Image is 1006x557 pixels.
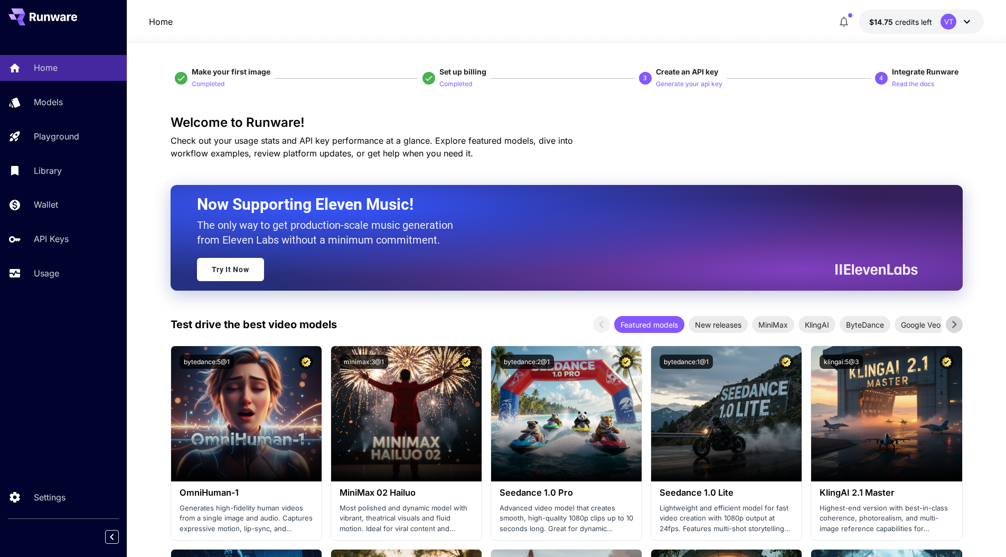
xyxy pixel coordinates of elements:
[439,67,486,76] span: Set up billing
[820,488,953,498] h3: KlingAI 2.1 Master
[34,198,58,211] p: Wallet
[660,503,793,534] p: Lightweight and efficient model for fast video creation with 1080p output at 24fps. Features mult...
[614,316,684,333] div: Featured models
[34,491,65,504] p: Settings
[197,194,910,215] h2: Now Supporting Eleven Music!
[500,355,554,369] button: bytedance:2@1
[180,355,234,369] button: bytedance:5@1
[892,77,934,90] button: Read the docs
[439,79,472,89] p: Completed
[331,346,482,481] img: alt
[840,316,890,333] div: ByteDance
[180,488,313,498] h3: OmniHuman‑1
[656,79,722,89] p: Generate your api key
[34,267,59,280] p: Usage
[811,346,962,481] img: alt
[113,527,127,546] div: Collapse sidebar
[340,488,473,498] h3: MiniMax 02 Hailuo
[192,67,270,76] span: Make your first image
[651,346,802,481] img: alt
[752,319,794,330] span: MiniMax
[500,503,633,534] p: Advanced video model that creates smooth, high-quality 1080p clips up to 10 seconds long. Great f...
[939,355,954,369] button: Certified Model – Vetted for best performance and includes a commercial license.
[171,346,322,481] img: alt
[820,503,953,534] p: Highest-end version with best-in-class coherence, photorealism, and multi-image reference capabil...
[34,130,79,143] p: Playground
[34,164,62,177] p: Library
[779,355,793,369] button: Certified Model – Vetted for best performance and includes a commercial license.
[439,77,472,90] button: Completed
[660,355,713,369] button: bytedance:1@1
[941,14,956,30] div: VT
[171,317,337,332] p: Test drive the best video models
[895,316,947,333] div: Google Veo
[171,115,963,130] h3: Welcome to Runware!
[614,319,684,330] span: Featured models
[149,15,173,28] nav: breadcrumb
[656,67,718,76] span: Create an API key
[34,61,58,74] p: Home
[879,73,883,83] p: 4
[197,218,461,247] p: The only way to get production-scale music generation from Eleven Labs without a minimum commitment.
[192,77,224,90] button: Completed
[340,355,388,369] button: minimax:3@1
[619,355,633,369] button: Certified Model – Vetted for best performance and includes a commercial license.
[34,96,63,108] p: Models
[859,10,984,34] button: $14.7484VT
[105,530,119,544] button: Collapse sidebar
[192,79,224,89] p: Completed
[660,488,793,498] h3: Seedance 1.0 Lite
[656,77,722,90] button: Generate your api key
[895,319,947,330] span: Google Veo
[171,135,573,159] span: Check out your usage stats and API key performance at a glance. Explore featured models, dive int...
[149,15,173,28] a: Home
[798,316,835,333] div: KlingAI
[340,503,473,534] p: Most polished and dynamic model with vibrant, theatrical visuals and fluid motion. Ideal for vira...
[892,79,934,89] p: Read the docs
[643,73,647,83] p: 3
[491,346,642,481] img: alt
[459,355,473,369] button: Certified Model – Vetted for best performance and includes a commercial license.
[500,488,633,498] h3: Seedance 1.0 Pro
[752,316,794,333] div: MiniMax
[34,233,69,245] p: API Keys
[299,355,313,369] button: Certified Model – Vetted for best performance and includes a commercial license.
[869,16,932,27] div: $14.7484
[180,503,313,534] p: Generates high-fidelity human videos from a single image and audio. Captures expressive motion, l...
[798,319,835,330] span: KlingAI
[892,67,958,76] span: Integrate Runware
[689,319,748,330] span: New releases
[895,17,932,26] span: credits left
[840,319,890,330] span: ByteDance
[689,316,748,333] div: New releases
[869,17,895,26] span: $14.75
[197,258,264,281] a: Try It Now
[820,355,863,369] button: klingai:5@3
